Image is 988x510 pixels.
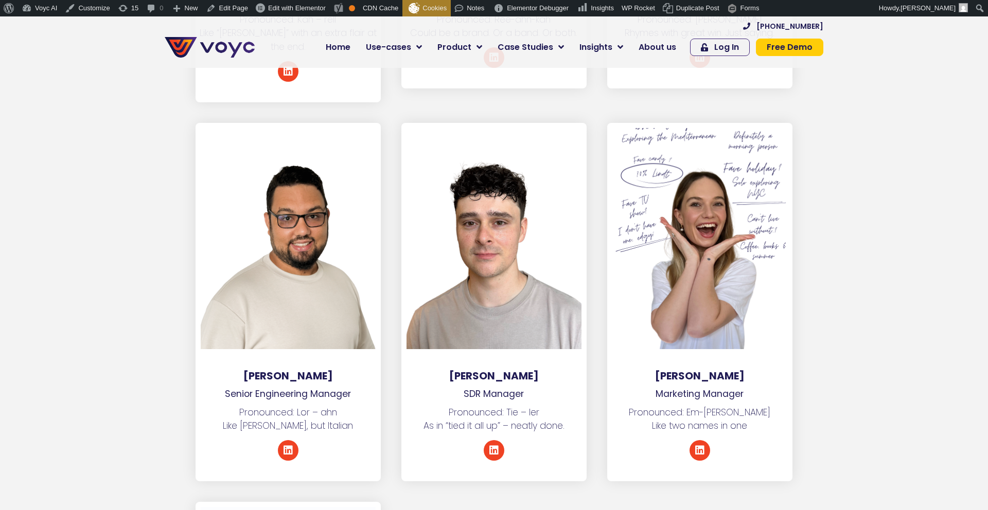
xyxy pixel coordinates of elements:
[767,43,813,51] span: Free Demo
[358,37,430,58] a: Use-cases
[366,41,411,53] span: Use-cases
[607,406,792,433] p: Pronounced: Em-[PERSON_NAME] Like two names in one
[901,4,956,12] span: [PERSON_NAME]
[196,387,381,400] p: Senior Engineering Manager
[714,43,739,51] span: Log In
[401,406,587,433] p: Pronounced: Tie – ler As in “tied it all up” – neatly done.
[743,23,823,30] a: [PHONE_NUMBER]
[196,406,381,433] p: Pronounced: Lor – ahn Like [PERSON_NAME], but Italian
[572,37,631,58] a: Insights
[690,39,750,56] a: Log In
[437,41,471,53] span: Product
[579,41,612,53] span: Insights
[639,41,676,53] span: About us
[607,370,792,382] h3: [PERSON_NAME]
[430,37,490,58] a: Product
[326,41,350,53] span: Home
[165,37,255,58] img: voyc-full-logo
[268,4,326,12] span: Edit with Elementor
[631,37,684,58] a: About us
[318,37,358,58] a: Home
[401,370,587,382] h3: [PERSON_NAME]
[349,5,355,11] div: OK
[756,23,823,30] span: [PHONE_NUMBER]
[607,387,792,400] p: Marketing Manager
[401,387,587,400] p: SDR Manager
[490,37,572,58] a: Case Studies
[498,41,553,53] span: Case Studies
[196,370,381,382] h3: [PERSON_NAME]
[756,39,823,56] a: Free Demo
